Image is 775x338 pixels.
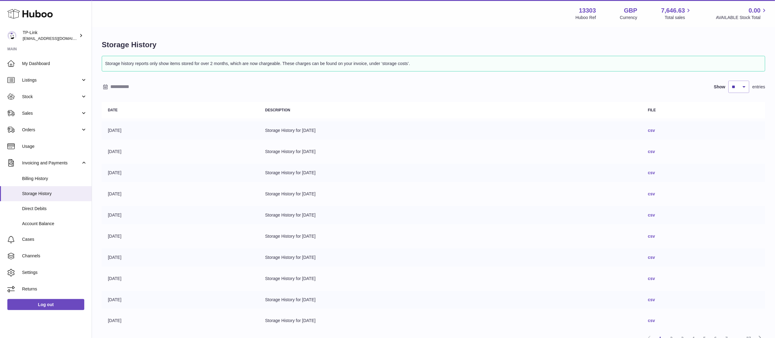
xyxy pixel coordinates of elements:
a: csv [648,149,655,154]
span: Orders [22,127,81,133]
td: [DATE] [102,121,259,140]
a: csv [648,318,655,323]
td: Storage History for [DATE] [259,143,642,161]
strong: Description [265,108,290,112]
span: Sales [22,110,81,116]
span: Usage [22,144,87,149]
td: Storage History for [DATE] [259,248,642,267]
td: Storage History for [DATE] [259,291,642,309]
strong: GBP [624,6,637,15]
span: Stock [22,94,81,100]
strong: Date [108,108,118,112]
span: Invoicing and Payments [22,160,81,166]
label: Show [714,84,725,90]
strong: 13303 [579,6,596,15]
img: internalAdmin-13303@internal.huboo.com [7,31,17,40]
td: Storage History for [DATE] [259,121,642,140]
span: Listings [22,77,81,83]
span: Billing History [22,176,87,182]
span: Direct Debits [22,206,87,212]
a: csv [648,234,655,239]
td: Storage History for [DATE] [259,185,642,203]
a: csv [648,191,655,196]
a: Log out [7,299,84,310]
div: Currency [620,15,637,21]
span: Returns [22,286,87,292]
div: TP-Link [23,30,78,41]
td: [DATE] [102,248,259,267]
a: csv [648,276,655,281]
strong: File [648,108,656,112]
span: Account Balance [22,221,87,227]
td: Storage History for [DATE] [259,227,642,245]
td: Storage History for [DATE] [259,164,642,182]
a: csv [648,297,655,302]
span: Storage History [22,191,87,197]
div: Huboo Ref [576,15,596,21]
td: [DATE] [102,312,259,330]
span: 7,646.63 [661,6,685,15]
td: [DATE] [102,185,259,203]
td: [DATE] [102,206,259,224]
span: [EMAIL_ADDRESS][DOMAIN_NAME] [23,36,90,41]
span: AVAILABLE Stock Total [716,15,768,21]
td: [DATE] [102,291,259,309]
span: 0.00 [749,6,761,15]
span: Cases [22,236,87,242]
td: [DATE] [102,270,259,288]
a: 7,646.63 Total sales [661,6,692,21]
td: Storage History for [DATE] [259,206,642,224]
td: [DATE] [102,164,259,182]
td: [DATE] [102,227,259,245]
h1: Storage History [102,40,765,50]
p: Storage history reports only show items stored for over 2 months, which are now chargeable. These... [105,59,762,68]
td: Storage History for [DATE] [259,312,642,330]
a: csv [648,128,655,133]
span: Total sales [665,15,692,21]
td: Storage History for [DATE] [259,270,642,288]
span: My Dashboard [22,61,87,67]
a: csv [648,170,655,175]
span: Settings [22,270,87,275]
a: csv [648,255,655,260]
a: 0.00 AVAILABLE Stock Total [716,6,768,21]
td: [DATE] [102,143,259,161]
span: entries [752,84,765,90]
a: csv [648,213,655,217]
span: Channels [22,253,87,259]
